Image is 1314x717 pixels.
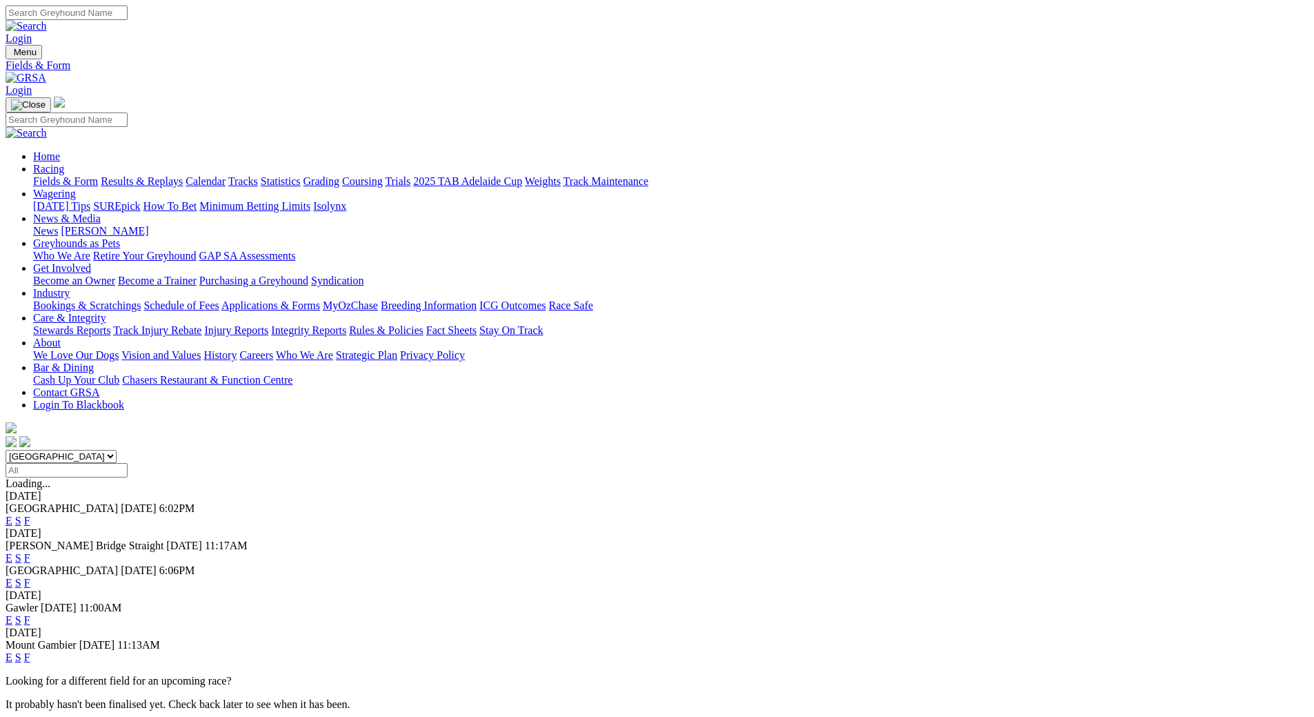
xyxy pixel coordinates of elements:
[33,225,58,237] a: News
[24,614,30,626] a: F
[6,540,163,551] span: [PERSON_NAME] Bridge Straight
[33,213,101,224] a: News & Media
[24,577,30,589] a: F
[33,324,110,336] a: Stewards Reports
[117,639,160,651] span: 11:13AM
[323,299,378,311] a: MyOzChase
[199,200,310,212] a: Minimum Betting Limits
[199,275,308,286] a: Purchasing a Greyhound
[199,250,296,262] a: GAP SA Assessments
[261,175,301,187] a: Statistics
[313,200,346,212] a: Isolynx
[19,436,30,447] img: twitter.svg
[101,175,183,187] a: Results & Replays
[6,577,12,589] a: E
[6,6,128,20] input: Search
[93,200,140,212] a: SUREpick
[426,324,477,336] a: Fact Sheets
[33,386,99,398] a: Contact GRSA
[33,262,91,274] a: Get Involved
[6,602,38,613] span: Gawler
[349,324,424,336] a: Rules & Policies
[6,515,12,527] a: E
[33,250,1308,262] div: Greyhounds as Pets
[239,349,273,361] a: Careers
[33,237,120,249] a: Greyhounds as Pets
[33,312,106,324] a: Care & Integrity
[15,577,21,589] a: S
[33,275,115,286] a: Become an Owner
[33,399,124,411] a: Login To Blackbook
[33,175,98,187] a: Fields & Form
[400,349,465,361] a: Privacy Policy
[33,299,1308,312] div: Industry
[33,150,60,162] a: Home
[15,614,21,626] a: S
[6,564,118,576] span: [GEOGRAPHIC_DATA]
[564,175,648,187] a: Track Maintenance
[6,97,51,112] button: Toggle navigation
[6,639,77,651] span: Mount Gambier
[6,478,50,489] span: Loading...
[6,436,17,447] img: facebook.svg
[33,275,1308,287] div: Get Involved
[33,175,1308,188] div: Racing
[342,175,383,187] a: Coursing
[413,175,522,187] a: 2025 TAB Adelaide Cup
[121,349,201,361] a: Vision and Values
[33,324,1308,337] div: Care & Integrity
[6,675,1308,687] p: Looking for a different field for an upcoming race?
[33,225,1308,237] div: News & Media
[143,200,197,212] a: How To Bet
[6,627,1308,639] div: [DATE]
[6,59,1308,72] div: Fields & Form
[54,97,65,108] img: logo-grsa-white.png
[33,299,141,311] a: Bookings & Scratchings
[6,45,42,59] button: Toggle navigation
[6,527,1308,540] div: [DATE]
[33,200,90,212] a: [DATE] Tips
[336,349,397,361] a: Strategic Plan
[6,463,128,478] input: Select date
[6,698,350,710] partial: It probably hasn't been finalised yet. Check back later to see when it has been.
[15,552,21,564] a: S
[6,32,32,44] a: Login
[33,349,1308,362] div: About
[33,188,76,199] a: Wagering
[93,250,197,262] a: Retire Your Greyhound
[122,374,292,386] a: Chasers Restaurant & Function Centre
[6,490,1308,502] div: [DATE]
[118,275,197,286] a: Become a Trainer
[14,47,37,57] span: Menu
[228,175,258,187] a: Tracks
[61,225,148,237] a: [PERSON_NAME]
[6,84,32,96] a: Login
[186,175,226,187] a: Calendar
[79,639,115,651] span: [DATE]
[6,552,12,564] a: E
[159,502,195,514] span: 6:02PM
[33,163,64,175] a: Racing
[33,287,70,299] a: Industry
[121,564,157,576] span: [DATE]
[33,374,119,386] a: Cash Up Your Club
[203,349,237,361] a: History
[33,337,61,348] a: About
[24,651,30,663] a: F
[6,651,12,663] a: E
[6,502,118,514] span: [GEOGRAPHIC_DATA]
[525,175,561,187] a: Weights
[24,552,30,564] a: F
[271,324,346,336] a: Integrity Reports
[204,324,268,336] a: Injury Reports
[6,127,47,139] img: Search
[15,515,21,527] a: S
[11,99,46,110] img: Close
[143,299,219,311] a: Schedule of Fees
[479,324,543,336] a: Stay On Track
[479,299,546,311] a: ICG Outcomes
[311,275,364,286] a: Syndication
[24,515,30,527] a: F
[33,362,94,373] a: Bar & Dining
[548,299,593,311] a: Race Safe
